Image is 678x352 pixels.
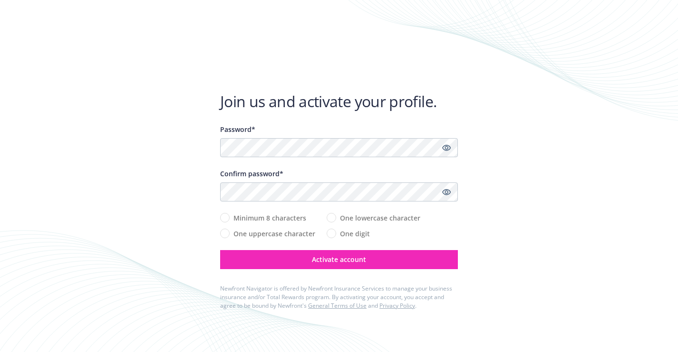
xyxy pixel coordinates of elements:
span: Activate account [312,255,366,264]
div: Newfront Navigator is offered by Newfront Insurance Services to manage your business insurance an... [220,284,458,310]
a: Privacy Policy [379,302,415,310]
img: Newfront logo [220,58,310,74]
button: Activate account [220,250,458,269]
span: One digit [340,229,370,239]
span: Password* [220,125,255,134]
span: One uppercase character [233,229,315,239]
a: Show password [441,142,452,153]
input: Confirm your unique password... [220,182,458,201]
h1: Join us and activate your profile. [220,92,458,111]
a: Show password [441,186,452,198]
span: Minimum 8 characters [233,213,306,223]
span: One lowercase character [340,213,420,223]
input: Enter a unique password... [220,138,458,157]
a: General Terms of Use [308,302,367,310]
span: Confirm password* [220,169,283,178]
